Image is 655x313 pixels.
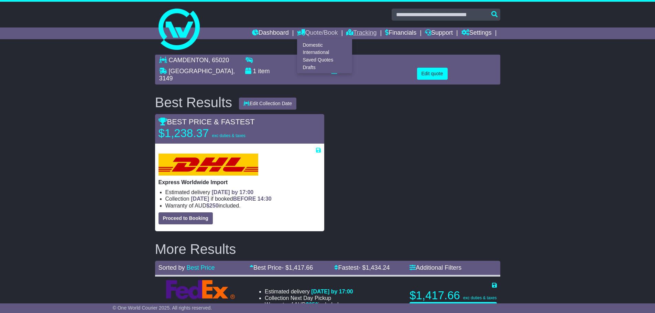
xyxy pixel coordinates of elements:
span: if booked [191,196,271,202]
span: 15 [339,68,346,75]
a: Tracking [346,27,376,39]
a: Additional Filters [410,264,461,271]
span: item [258,68,270,75]
span: 1,417.66 [289,264,313,271]
span: 250 [209,203,219,209]
div: Quote/Book [297,39,352,73]
li: Estimated delivery [265,288,353,295]
p: Express Worldwide Import [159,179,321,186]
li: Warranty of AUD included. [165,202,321,209]
span: , 3149 [159,68,235,82]
li: Warranty of AUD included. [265,301,353,308]
li: Collection [165,195,321,202]
span: BEST PRICE & FASTEST [159,118,255,126]
a: International [297,49,352,56]
span: $ [206,203,219,209]
span: [GEOGRAPHIC_DATA] [169,68,233,75]
span: Next Day Pickup [291,295,331,301]
span: exc duties & taxes [463,295,496,300]
a: Financials [385,27,416,39]
span: $ [306,302,318,308]
img: FedEx Express: International Economy Import [166,280,235,299]
p: $1,417.66 [410,289,496,302]
a: Drafts [297,64,352,71]
span: BEFORE [233,196,256,202]
h2: More Results [155,242,500,257]
a: Best Price [187,264,215,271]
a: Best Price- $1,417.66 [250,264,313,271]
span: 14:30 [258,196,272,202]
span: 250 [309,302,318,308]
button: Proceed to Booking [159,212,213,224]
span: 1 [253,68,256,75]
span: [DATE] by 17:00 [311,289,353,294]
span: CAMDENTON [169,57,209,64]
span: exc duties & taxes [212,133,245,138]
a: Quote/Book [297,27,338,39]
span: - $ [359,264,390,271]
a: Support [425,27,453,39]
span: © One World Courier 2025. All rights reserved. [113,305,212,311]
a: Settings [461,27,492,39]
li: Collection [265,295,353,301]
img: DHL: Express Worldwide Import [159,154,258,176]
a: Fastest- $1,434.24 [334,264,390,271]
span: , 65020 [208,57,229,64]
span: Sorted by [159,264,185,271]
a: Dashboard [252,27,289,39]
span: - $ [282,264,313,271]
div: Best Results [152,95,236,110]
span: [DATE] by 17:00 [212,189,254,195]
a: Saved Quotes [297,56,352,64]
button: Edit quote [417,68,448,80]
span: [DATE] [191,196,209,202]
span: 1,434.24 [366,264,390,271]
li: Estimated delivery [165,189,321,195]
button: Edit Collection Date [239,98,296,110]
p: $1,238.37 [159,126,245,140]
a: Domestic [297,41,352,49]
